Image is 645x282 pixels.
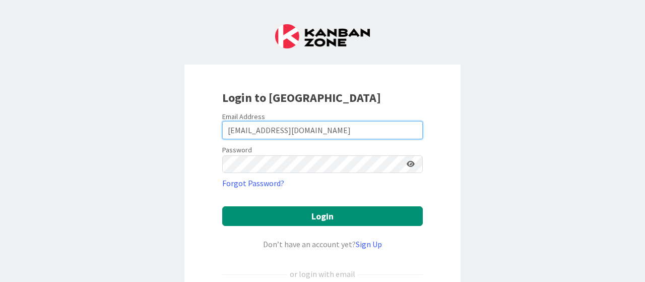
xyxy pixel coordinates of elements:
[275,24,370,48] img: Kanban Zone
[222,238,423,250] div: Don’t have an account yet?
[222,90,381,105] b: Login to [GEOGRAPHIC_DATA]
[222,112,265,121] label: Email Address
[356,239,382,249] a: Sign Up
[222,177,284,189] a: Forgot Password?
[222,206,423,226] button: Login
[222,145,252,155] label: Password
[287,268,358,280] div: or login with email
